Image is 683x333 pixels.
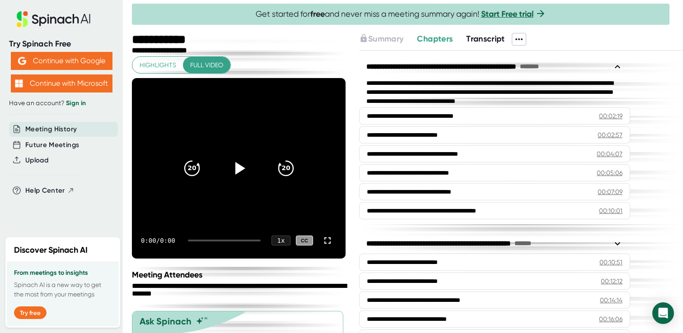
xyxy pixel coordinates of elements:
button: Transcript [466,33,505,45]
button: Continue with Google [11,52,112,70]
div: 00:14:14 [600,296,622,305]
div: 00:12:12 [601,277,622,286]
button: Upload [25,155,48,166]
button: Future Meetings [25,140,79,150]
span: Get started for and never miss a meeting summary again! [256,9,546,19]
div: 00:02:57 [598,130,622,139]
b: free [310,9,325,19]
div: Open Intercom Messenger [652,302,674,324]
button: Chapters [417,33,453,45]
div: 00:10:51 [599,258,622,267]
div: 00:16:06 [599,314,622,324]
p: Spinach AI is a new way to get the most from your meetings [14,280,112,299]
button: Help Center [25,185,75,196]
div: Meeting Attendees [132,270,348,280]
button: Summary [359,33,403,45]
button: Continue with Microsoft [11,74,112,92]
span: Transcript [466,34,505,44]
h3: From meetings to insights [14,269,112,277]
button: Full video [183,57,230,74]
span: Full video [190,60,223,71]
div: Try Spinach Free [9,39,114,49]
img: Aehbyd4JwY73AAAAAElFTkSuQmCC [18,57,26,65]
button: Highlights [132,57,183,74]
span: Summary [368,34,403,44]
button: Try free [14,306,47,319]
div: 00:02:19 [599,111,622,120]
div: CC [296,236,313,246]
button: Meeting History [25,124,77,134]
div: 1 x [271,236,290,245]
div: Upgrade to access [359,33,417,46]
div: 00:04:07 [597,149,622,158]
div: 00:05:06 [597,168,622,177]
div: 00:10:01 [599,206,622,215]
div: 0:00 / 0:00 [141,237,177,244]
div: 00:07:09 [598,187,622,196]
span: Help Center [25,185,65,196]
h2: Discover Spinach AI [14,244,88,256]
span: Chapters [417,34,453,44]
a: Sign in [66,99,86,107]
div: Have an account? [9,99,114,107]
div: Ask Spinach [140,316,192,327]
span: Highlights [140,60,176,71]
a: Start Free trial [481,9,533,19]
